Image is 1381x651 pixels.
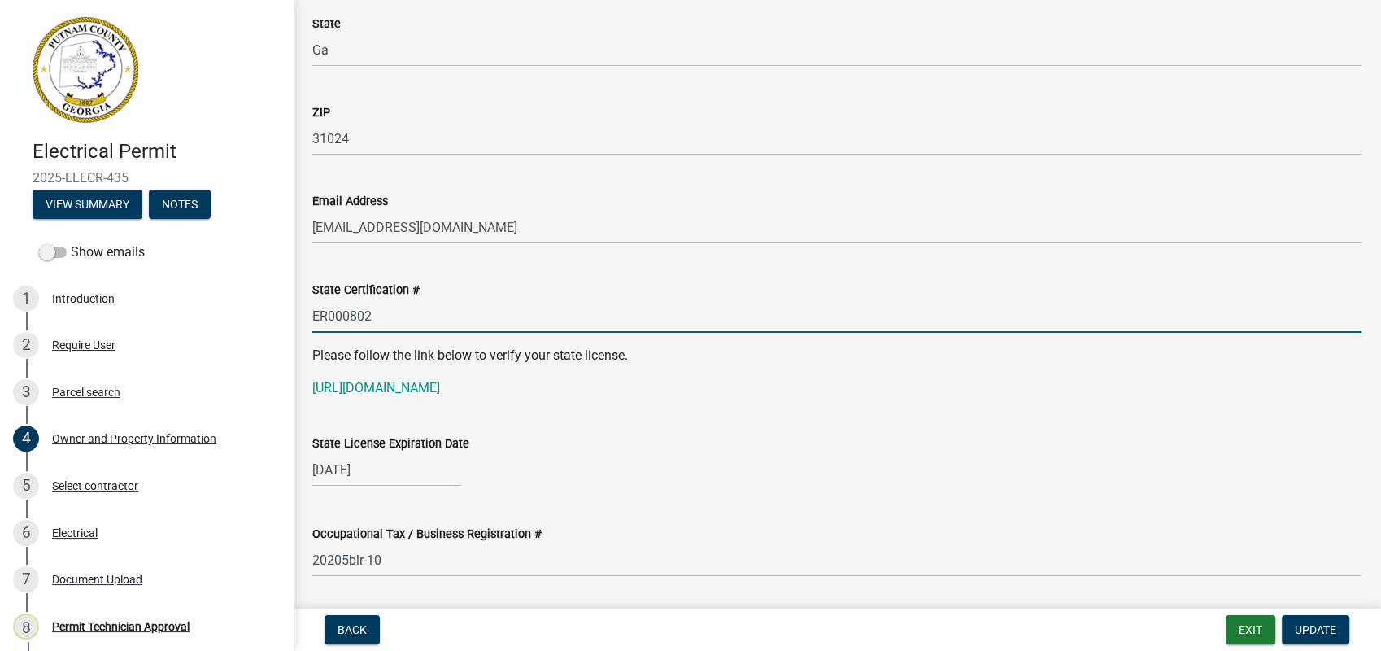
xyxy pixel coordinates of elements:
[325,615,380,644] button: Back
[312,529,542,540] label: Occupational Tax / Business Registration #
[13,332,39,358] div: 2
[13,286,39,312] div: 1
[33,190,142,219] button: View Summary
[39,242,145,262] label: Show emails
[13,520,39,546] div: 6
[13,379,39,405] div: 3
[149,190,211,219] button: Notes
[13,614,39,640] div: 8
[52,621,190,632] div: Permit Technician Approval
[1282,615,1349,644] button: Update
[312,346,1361,365] p: Please follow the link below to verify your state license.
[52,574,142,585] div: Document Upload
[1226,615,1275,644] button: Exit
[52,293,115,304] div: Introduction
[33,17,138,123] img: Putnam County, Georgia
[312,285,420,296] label: State Certification #
[312,19,341,30] label: State
[338,623,367,636] span: Back
[13,473,39,499] div: 5
[13,566,39,592] div: 7
[312,439,469,450] label: State License Expiration Date
[312,107,330,119] label: ZIP
[312,196,388,208] label: Email Address
[1295,623,1336,636] span: Update
[52,433,216,444] div: Owner and Property Information
[52,387,120,398] div: Parcel search
[33,170,260,186] span: 2025-ELECR-435
[33,140,280,164] h4: Electrical Permit
[13,426,39,452] div: 4
[312,453,461,487] input: mm/dd/yyyy
[149,199,211,212] wm-modal-confirm: Notes
[52,527,98,539] div: Electrical
[52,339,115,351] div: Require User
[33,199,142,212] wm-modal-confirm: Summary
[52,480,138,492] div: Select contractor
[312,380,440,395] a: [URL][DOMAIN_NAME]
